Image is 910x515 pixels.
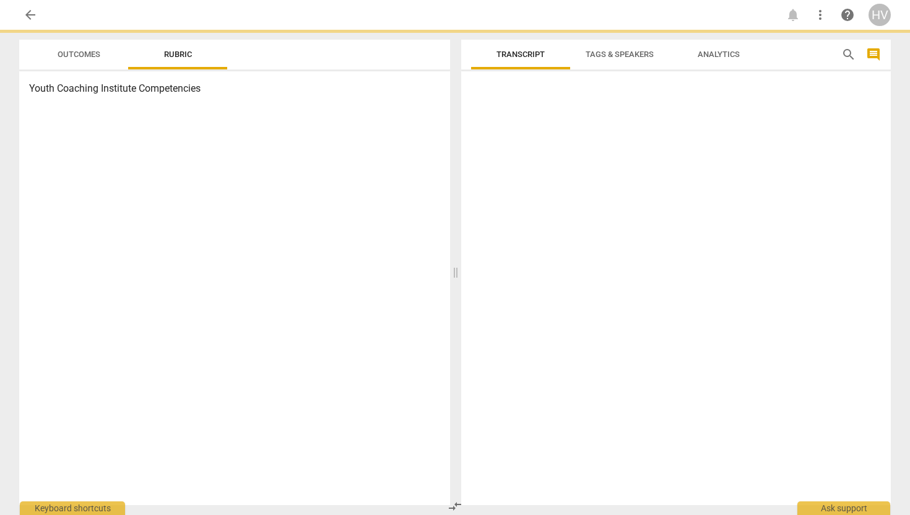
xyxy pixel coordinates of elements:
[23,7,38,22] span: arrow_back
[496,50,545,59] span: Transcript
[839,45,859,64] button: Search
[797,501,890,515] div: Ask support
[29,81,440,96] h3: Youth Coaching Institute Competencies
[836,4,859,26] a: Help
[869,4,891,26] button: HV
[698,50,740,59] span: Analytics
[840,7,855,22] span: help
[164,50,192,59] span: Rubric
[58,50,100,59] span: Outcomes
[20,501,125,515] div: Keyboard shortcuts
[448,499,462,514] span: compare_arrows
[586,50,654,59] span: Tags & Speakers
[841,47,856,62] span: search
[866,47,881,62] span: comment
[864,45,883,64] button: Show/Hide comments
[813,7,828,22] span: more_vert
